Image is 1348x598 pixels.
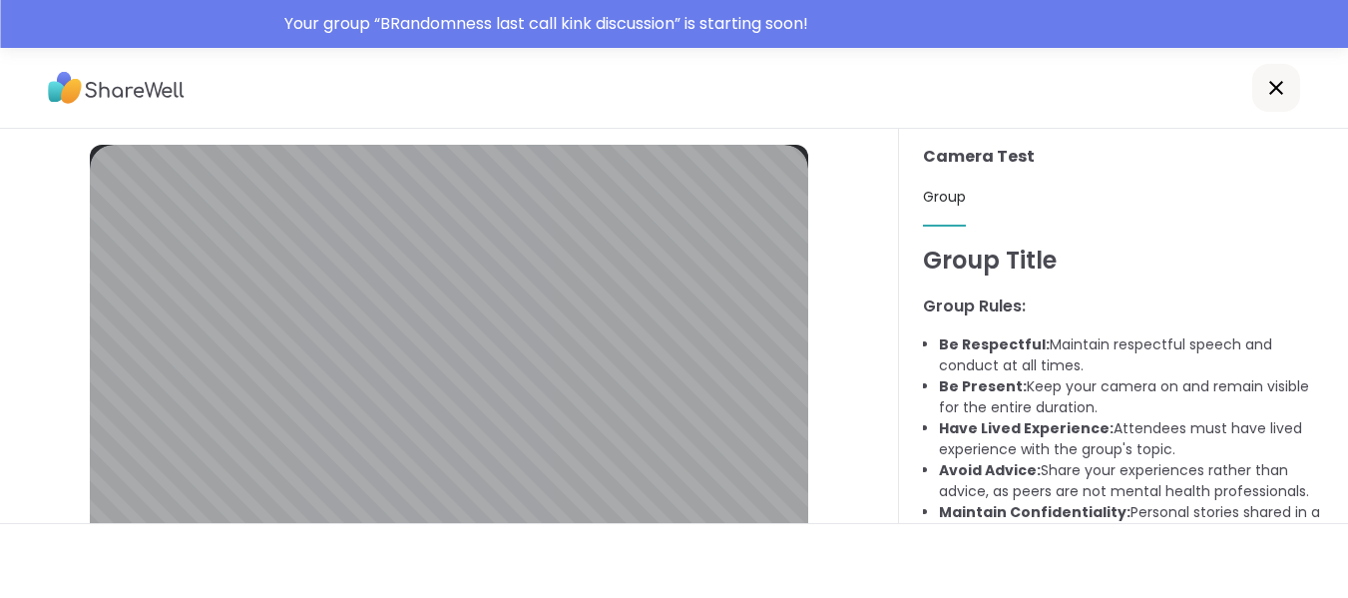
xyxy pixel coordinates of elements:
[923,243,1324,279] h1: Group Title
[923,145,1324,169] h3: Camera Test
[939,418,1114,438] b: Have Lived Experience:
[939,502,1324,565] li: Personal stories shared in a group should remain private and should not be shared with anyone in ...
[939,376,1324,418] li: Keep your camera on and remain visible for the entire duration.
[923,295,1324,318] h3: Group Rules:
[939,502,1130,522] b: Maintain Confidentiality:
[939,334,1324,376] li: Maintain respectful speech and conduct at all times.
[48,65,185,111] img: ShareWell Logo
[939,460,1324,502] li: Share your experiences rather than advice, as peers are not mental health professionals.
[939,376,1027,396] b: Be Present:
[939,418,1324,460] li: Attendees must have lived experience with the group's topic.
[939,334,1050,354] b: Be Respectful:
[284,12,1336,36] div: Your group “ BRandomness last call kink discussion ” is starting soon!
[939,460,1041,480] b: Avoid Advice:
[923,187,966,207] span: Group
